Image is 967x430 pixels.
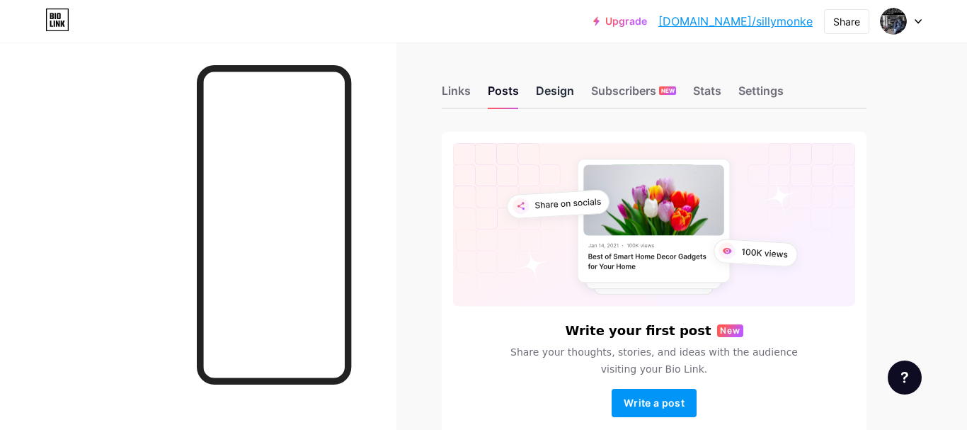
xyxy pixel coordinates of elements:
span: NEW [661,86,675,95]
div: Links [442,82,471,108]
button: Write a post [612,389,697,417]
a: [DOMAIN_NAME]/sillymonke [658,13,813,30]
h6: Write your first post [565,324,711,338]
span: New [720,324,740,337]
img: sillymonke [880,8,907,35]
span: Share your thoughts, stories, and ideas with the audience visiting your Bio Link. [493,344,815,378]
div: Subscribers [591,82,676,108]
div: Design [536,82,574,108]
div: Posts [488,82,519,108]
div: Settings [738,82,784,108]
a: Upgrade [593,16,647,27]
span: Write a post [624,397,685,409]
div: Share [833,14,860,29]
div: Stats [693,82,721,108]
